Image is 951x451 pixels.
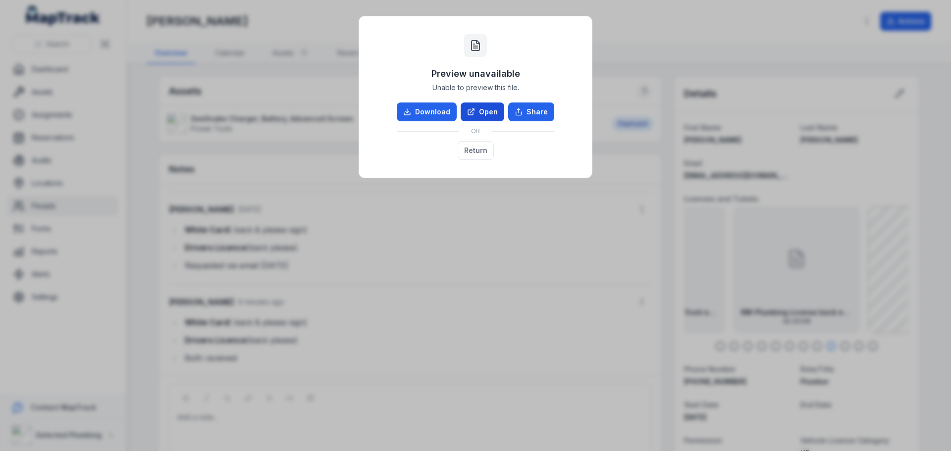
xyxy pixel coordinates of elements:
[432,83,519,93] span: Unable to preview this file.
[508,102,554,121] button: Share
[397,102,457,121] a: Download
[458,141,494,160] button: Return
[461,102,504,121] a: Open
[397,121,554,141] div: OR
[431,67,520,81] h3: Preview unavailable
